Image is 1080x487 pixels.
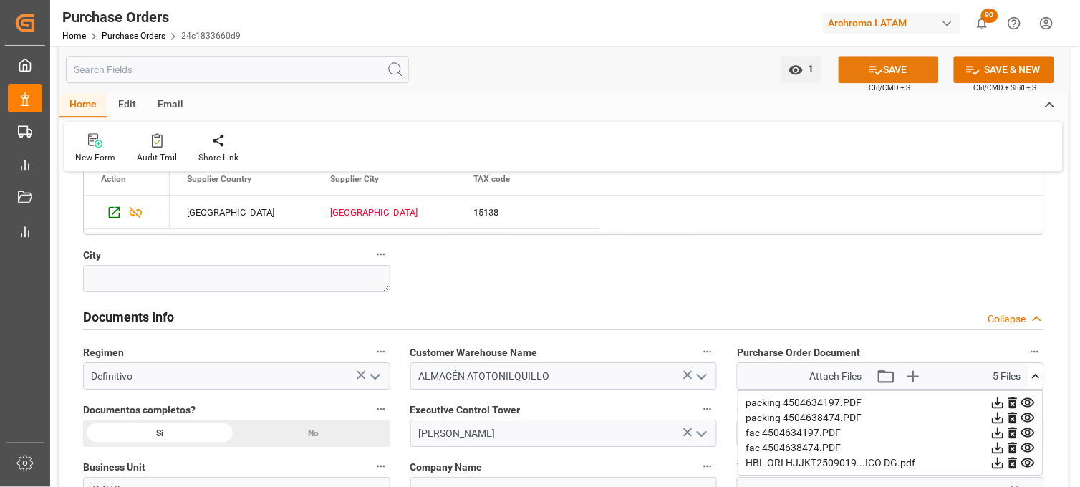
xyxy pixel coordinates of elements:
a: Home [62,31,86,41]
span: Region [737,402,769,418]
span: Documentos completos? [83,402,196,418]
div: Share Link [198,151,238,164]
div: HBL ORI HJJKT2509019...ICO DG.pdf [746,455,1036,471]
button: Executive Control Tower [698,400,717,418]
span: Ctrl/CMD + S [869,82,911,93]
button: Business Unit [372,457,390,476]
span: TAX code [473,174,510,184]
div: fac 4504634197.PDF [746,425,1036,440]
div: Edit [107,93,147,117]
span: Transport Type [737,460,806,475]
div: [GEOGRAPHIC_DATA] [330,196,439,229]
div: [GEOGRAPHIC_DATA] [187,196,296,229]
div: New Form [75,151,115,164]
button: open menu [690,423,712,445]
button: Documentos completos? [372,400,390,418]
button: Archroma LATAM [823,9,966,37]
input: enter warehouse [410,362,718,390]
button: Customer Warehouse Name [698,342,717,361]
div: Audit Trail [137,151,177,164]
span: 1 [804,63,814,74]
span: Supplier City [330,174,379,184]
span: Ctrl/CMD + Shift + S [974,82,1037,93]
button: open menu [690,365,712,387]
div: fac 4504638474.PDF [746,440,1036,455]
span: City [83,248,101,263]
div: Collapse [988,312,1026,327]
span: Business Unit [83,460,145,475]
button: show 90 new notifications [966,7,998,39]
span: Purcharse Order Document [737,345,860,360]
div: Si [83,420,236,447]
span: Company Name [410,460,483,475]
button: Company Name [698,457,717,476]
span: Supplier Country [187,174,251,184]
div: packing 4504638474.PDF [746,410,1036,425]
div: Action [101,174,126,184]
span: Regimen [83,345,124,360]
button: Regimen [372,342,390,361]
button: SAVE & NEW [954,56,1054,83]
h2: Documents Info [83,307,174,327]
div: Email [147,93,194,117]
span: 5 Files [993,369,1021,384]
div: Press SPACE to select this row. [84,196,170,229]
button: open menu [363,365,385,387]
button: open menu [781,56,821,83]
div: Press SPACE to select this row. [170,196,599,229]
input: Search Fields [66,56,409,83]
div: Purchase Orders [62,6,241,28]
button: City [372,245,390,264]
div: Archroma LATAM [823,13,960,34]
button: Purcharse Order Document [1026,342,1044,361]
span: 90 [981,9,998,23]
div: Home [59,93,107,117]
button: SAVE [839,56,939,83]
span: Customer Warehouse Name [410,345,538,360]
a: Purchase Orders [102,31,165,41]
button: Help Center [998,7,1031,39]
div: packing 4504634197.PDF [746,395,1036,410]
span: Executive Control Tower [410,402,521,418]
div: 15138 [456,196,599,228]
div: No [236,420,390,447]
span: Attach Files [810,369,862,384]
